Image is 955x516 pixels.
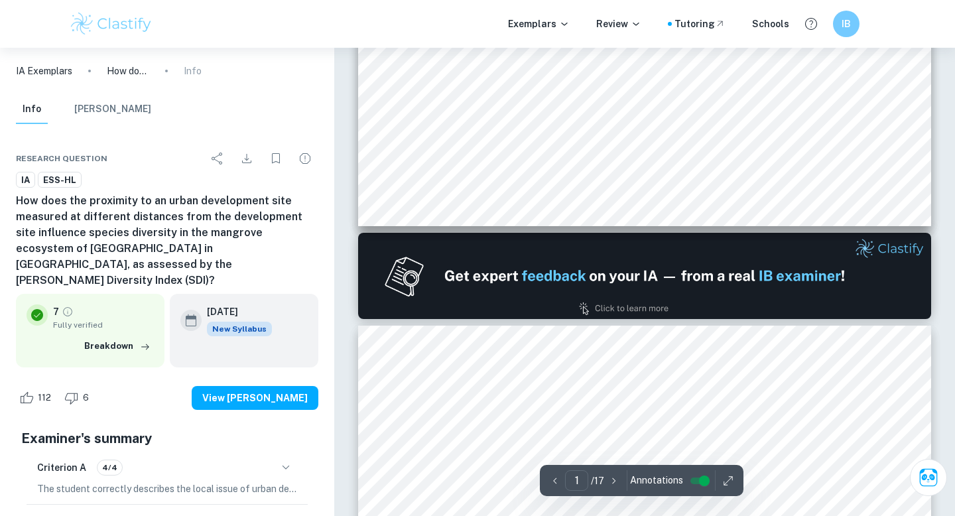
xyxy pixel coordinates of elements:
[16,387,58,409] div: Like
[81,336,154,356] button: Breakdown
[204,145,231,172] div: Share
[207,322,272,336] span: New Syllabus
[800,13,822,35] button: Help and Feedback
[31,391,58,405] span: 112
[392,468,897,478] span: Urban development poses significant threats to the health of mangrove ecosystems, particularly in...
[69,11,153,37] img: Clastify logo
[630,474,683,487] span: Annotations
[752,17,789,31] a: Schools
[16,153,107,164] span: Research question
[61,387,96,409] div: Dislike
[21,428,313,448] h5: Examiner's summary
[16,95,48,124] button: Info
[207,322,272,336] div: Starting from the May 2026 session, the ESS IA requirements have changed. We created this exempla...
[233,145,260,172] div: Download
[392,495,714,505] span: stressors that can adversely affect the equilibrium of the mangrove ecosystem.
[53,319,154,331] span: Fully verified
[38,172,82,188] a: ESS-HL
[591,474,604,488] p: / 17
[596,17,641,31] p: Review
[37,460,86,475] h6: Criterion A
[16,172,35,188] a: IA
[207,304,261,319] h6: [DATE]
[53,304,59,319] p: 7
[674,17,726,31] a: Tutoring
[37,482,297,496] p: The student correctly describes the local issue of urban development's impact on mangrove species...
[426,413,481,423] span: Introduction
[97,462,122,474] span: 4/4
[16,64,72,78] a: IA Exemplars
[358,233,931,319] img: Ad
[38,174,81,187] span: ESS-HL
[17,174,34,187] span: IA
[192,386,318,410] button: View [PERSON_NAME]
[292,145,318,172] div: Report issue
[184,64,202,78] p: Info
[62,306,74,318] a: Grade fully verified
[910,459,947,496] button: Ask Clai
[74,95,151,124] button: [PERSON_NAME]
[892,182,898,193] span: 1
[16,193,318,289] h6: How does the proximity to an urban development site measured at different distances from the deve...
[508,17,570,31] p: Exemplars
[107,64,149,78] p: How does the proximity to an urban development site measured at different distances from the deve...
[409,413,416,423] span: 1.
[833,11,859,37] button: IB
[392,378,537,389] span: A] Research question and inquiry
[392,440,894,451] span: 1.1 Impact of Urban Development on Mangrove Species Diversity in Qurum Nature Reserve- Local and ...
[76,391,96,405] span: 6
[839,17,854,31] h6: IB
[263,145,289,172] div: Bookmark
